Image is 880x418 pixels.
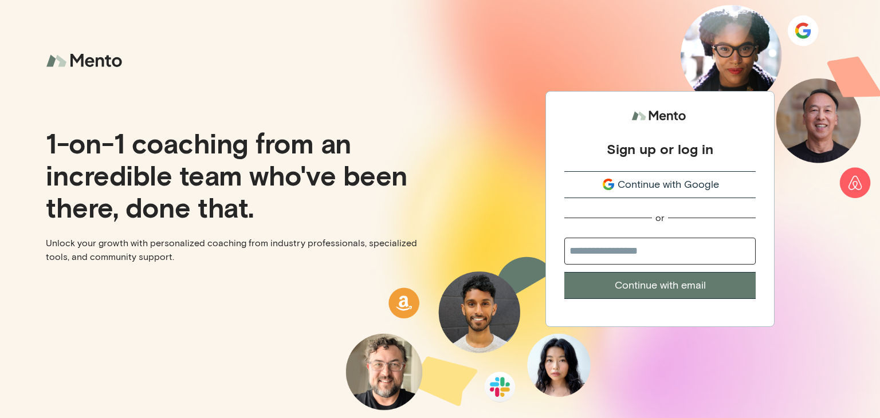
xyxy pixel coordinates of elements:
img: logo.svg [631,105,689,127]
div: or [655,212,665,224]
button: Continue with email [564,272,756,299]
p: Unlock your growth with personalized coaching from industry professionals, specialized tools, and... [46,236,431,264]
div: Sign up or log in [607,140,713,157]
p: 1-on-1 coaching from an incredible team who've been there, done that. [46,127,431,223]
img: logo [46,46,126,76]
span: Continue with Google [618,177,719,192]
button: Continue with Google [564,171,756,198]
